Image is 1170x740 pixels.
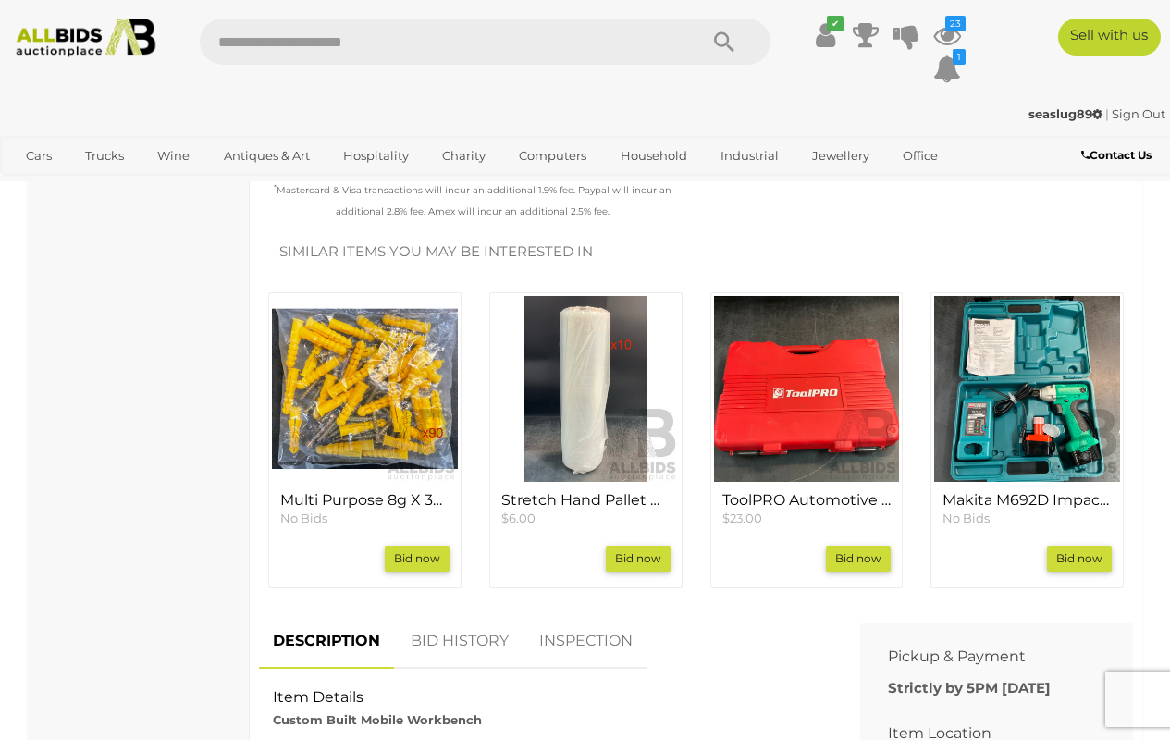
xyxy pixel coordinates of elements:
[279,244,1113,260] h2: Similar items you may be interested in
[272,296,458,482] img: Multi Purpose 8g X 35mm Screws & Plugs Pack - Lot of 90
[933,18,961,52] a: 23
[945,16,966,31] i: 23
[678,18,770,65] button: Search
[145,141,202,171] a: Wine
[722,492,892,509] h4: ToolPRO Automotive Tool Kit
[609,141,699,171] a: Household
[1105,106,1109,121] span: |
[1028,106,1105,121] a: seaslug89
[930,292,1124,588] div: Makita M692D Impact Driver
[888,679,1051,697] b: Strictly by 5PM [DATE]
[1047,546,1112,572] a: Bid now
[501,492,671,509] h4: Stretch Hand Pallet Wrap Roll - Clear - Lot of 10
[331,141,421,171] a: Hospitality
[1081,145,1156,166] a: Contact Us
[507,141,598,171] a: Computers
[800,141,881,171] a: Jewellery
[710,292,904,588] div: ToolPRO Automotive Tool Kit
[722,492,892,527] a: ToolPRO Automotive Tool Kit $23.00
[888,648,1078,665] h2: Pickup & Payment
[942,492,1112,527] a: Makita M692D Impact Driver No Bids
[953,49,966,65] i: 1
[280,492,450,509] h4: Multi Purpose 8g X 35mm Screws & Plugs Pack - Lot of 90
[259,614,394,669] a: DESCRIPTION
[274,184,671,217] small: Mastercard & Visa transactions will incur an additional 1.9% fee. Paypal will incur an additional...
[1028,106,1102,121] strong: seaslug89
[826,546,891,572] a: Bid now
[811,18,839,52] a: ✔
[14,141,64,171] a: Cars
[606,546,671,572] a: Bid now
[212,141,322,171] a: Antiques & Art
[430,141,498,171] a: Charity
[501,510,671,527] p: $6.00
[14,171,76,202] a: Sports
[827,16,844,31] i: ✔
[280,510,450,527] p: No Bids
[525,614,647,669] a: INSPECTION
[268,292,462,588] div: Multi Purpose 8g X 35mm Screws & Plugs Pack - Lot of 90
[722,510,892,527] p: $23.00
[489,292,683,588] div: Stretch Hand Pallet Wrap Roll - Clear - Lot of 10
[280,492,450,527] a: Multi Purpose 8g X 35mm Screws & Plugs Pack - Lot of 90 No Bids
[493,296,679,482] img: Stretch Hand Pallet Wrap Roll - Clear - Lot of 10
[1058,18,1161,55] a: Sell with us
[273,712,482,727] strong: Custom Built Mobile Workbench
[934,296,1120,482] img: Makita M692D Impact Driver
[385,546,450,572] a: Bid now
[891,141,950,171] a: Office
[501,492,671,527] a: Stretch Hand Pallet Wrap Roll - Clear - Lot of 10 $6.00
[1112,106,1165,121] a: Sign Out
[933,52,961,85] a: 1
[942,510,1112,527] p: No Bids
[714,296,900,482] img: ToolPRO Automotive Tool Kit
[397,614,523,669] a: BID HISTORY
[8,18,163,57] img: Allbids.com.au
[273,689,819,706] h2: Item Details
[73,141,136,171] a: Trucks
[1081,148,1152,162] b: Contact Us
[708,141,791,171] a: Industrial
[942,492,1112,509] h4: Makita M692D Impact Driver
[85,171,240,202] a: [GEOGRAPHIC_DATA]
